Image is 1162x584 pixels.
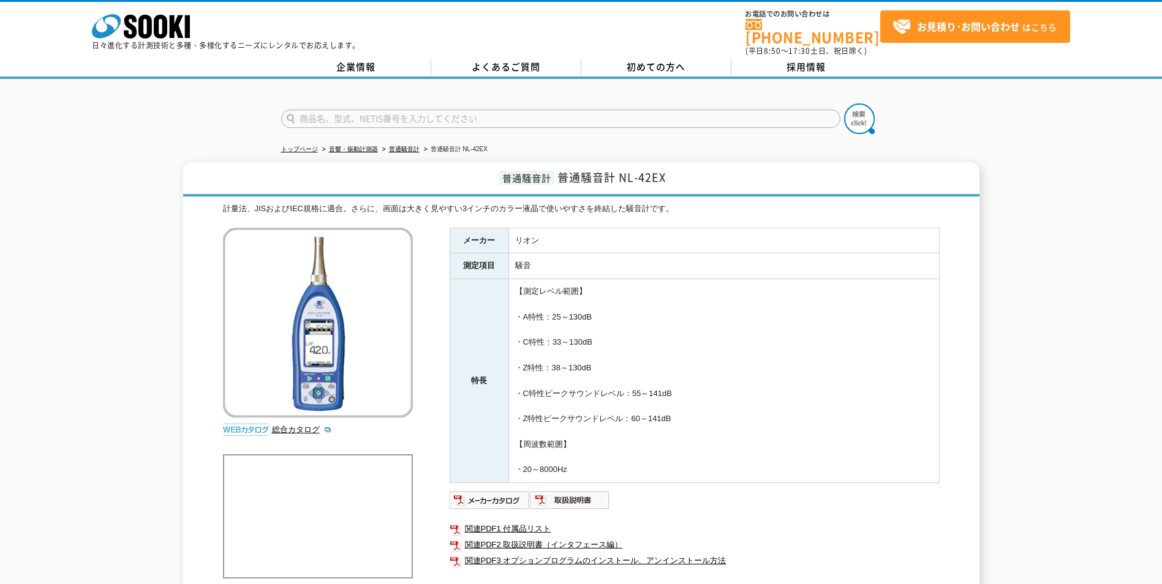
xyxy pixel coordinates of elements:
div: 計量法、JISおよびIEC規格に適合。さらに、画面は大きく見やすい3インチのカラー液晶で使いやすさを終結した騒音計です。 [223,203,940,215]
p: 日々進化する計測技術と多種・多様化するニーズにレンタルでお応えします。 [92,42,360,49]
a: お見積り･お問い合わせはこちら [880,10,1070,43]
a: 企業情報 [281,58,431,77]
th: メーカー [450,228,508,253]
img: メーカーカタログ [450,490,530,510]
a: 総合カタログ [272,425,332,434]
span: はこちら [892,18,1057,36]
img: 取扱説明書 [530,490,610,510]
img: 普通騒音計 NL-42EX [223,228,413,417]
input: 商品名、型式、NETIS番号を入力してください [281,110,840,128]
span: 初めての方へ [627,60,685,73]
th: 測定項目 [450,253,508,279]
span: (平日 ～ 土日、祝日除く) [745,45,867,56]
span: 8:50 [764,45,781,56]
a: メーカーカタログ [450,498,530,507]
td: 【測定レベル範囲】 ・A特性：25～130dB ・C特性：33～130dB ・Z特性：38～130dB ・C特性ピークサウンドレベル：55～141dB ・Z特性ピークサウンドレベル：60～141... [508,279,939,483]
a: 初めての方へ [581,58,731,77]
th: 特長 [450,279,508,483]
a: 採用情報 [731,58,881,77]
td: リオン [508,228,939,253]
img: btn_search.png [844,103,875,134]
a: よくあるご質問 [431,58,581,77]
strong: お見積り･お問い合わせ [917,19,1020,34]
a: 取扱説明書 [530,498,610,507]
a: 関連PDF1 付属品リスト [450,521,940,537]
a: [PHONE_NUMBER] [745,19,880,44]
img: webカタログ [223,424,269,436]
a: トップページ [281,146,318,152]
a: 関連PDF3 オプションプログラムのインストール、アンインストール方法 [450,553,940,569]
a: 音響・振動計測器 [329,146,378,152]
span: 17:30 [788,45,810,56]
a: 関連PDF2 取扱説明書（インタフェース編） [450,537,940,553]
span: お電話でのお問い合わせは [745,10,880,18]
span: 普通騒音計 [499,171,554,185]
td: 騒音 [508,253,939,279]
a: 普通騒音計 [389,146,420,152]
span: 普通騒音計 NL-42EX [557,169,666,185]
li: 普通騒音計 NL-42EX [421,143,488,156]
